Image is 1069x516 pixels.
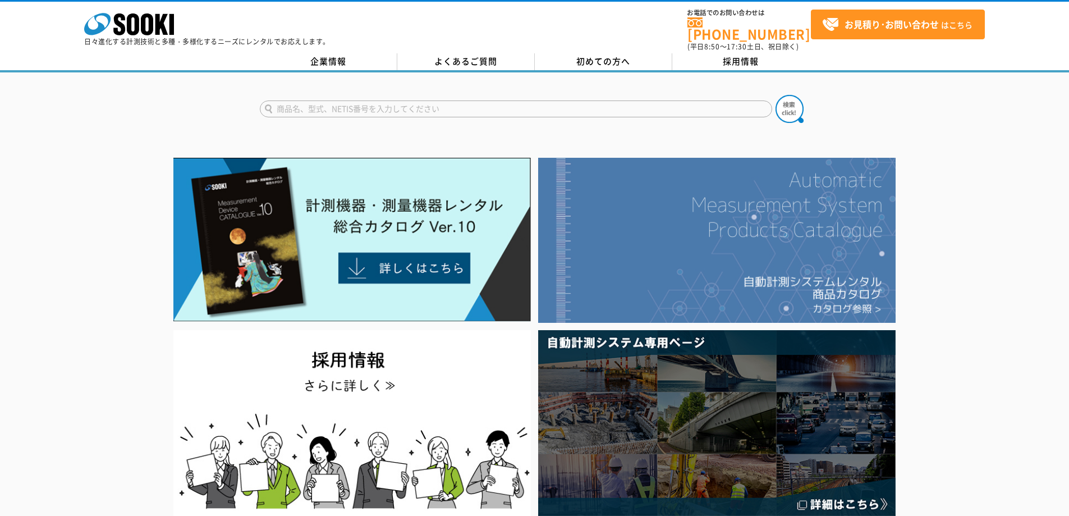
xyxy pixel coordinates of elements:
img: Catalog Ver10 [173,158,531,322]
span: 17:30 [727,42,747,52]
span: お電話でのお問い合わせは [687,10,811,16]
input: 商品名、型式、NETIS番号を入力してください [260,101,772,117]
span: (平日 ～ 土日、祝日除く) [687,42,799,52]
strong: お見積り･お問い合わせ [845,17,939,31]
span: はこちら [822,16,972,33]
img: 自動計測システム専用ページ [538,330,896,516]
a: 初めての方へ [535,53,672,70]
img: SOOKI recruit [173,330,531,516]
a: よくあるご質問 [397,53,535,70]
span: 初めての方へ [576,55,630,67]
span: 8:50 [704,42,720,52]
a: 採用情報 [672,53,810,70]
a: [PHONE_NUMBER] [687,17,811,40]
a: お見積り･お問い合わせはこちら [811,10,985,39]
img: 自動計測システムカタログ [538,158,896,323]
p: 日々進化する計測技術と多種・多様化するニーズにレンタルでお応えします。 [84,38,330,45]
img: btn_search.png [776,95,804,123]
a: 企業情報 [260,53,397,70]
